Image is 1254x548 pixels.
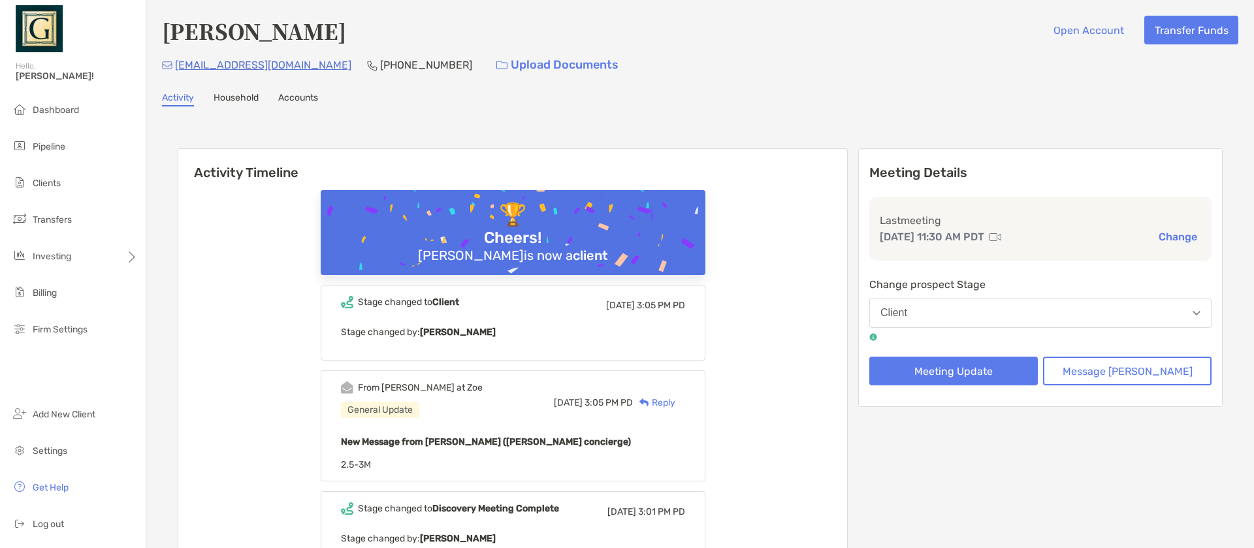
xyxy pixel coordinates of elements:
[488,51,627,79] a: Upload Documents
[989,232,1001,242] img: communication type
[606,300,635,311] span: [DATE]
[12,248,27,263] img: investing icon
[341,530,685,547] p: Stage changed by:
[358,382,483,393] div: From [PERSON_NAME] at Zoe
[12,406,27,421] img: add_new_client icon
[341,502,353,515] img: Event icon
[869,298,1212,328] button: Client
[585,397,633,408] span: 3:05 PM PD
[341,436,631,447] b: New Message from [PERSON_NAME] ([PERSON_NAME] concierge)
[880,229,984,245] p: [DATE] 11:30 AM PDT
[1193,311,1200,315] img: Open dropdown arrow
[162,16,346,46] h4: [PERSON_NAME]
[12,138,27,153] img: pipeline icon
[321,190,705,303] img: Confetti
[278,92,318,106] a: Accounts
[178,149,847,180] h6: Activity Timeline
[33,445,67,457] span: Settings
[869,165,1212,181] p: Meeting Details
[869,276,1212,293] p: Change prospect Stage
[33,409,95,420] span: Add New Client
[1155,230,1201,244] button: Change
[638,506,685,517] span: 3:01 PM PD
[1144,16,1238,44] button: Transfer Funds
[358,297,459,308] div: Stage changed to
[420,327,496,338] b: [PERSON_NAME]
[367,60,378,71] img: Phone Icon
[869,357,1038,385] button: Meeting Update
[479,229,547,248] div: Cheers!
[496,61,507,70] img: button icon
[12,101,27,117] img: dashboard icon
[880,212,1201,229] p: Last meeting
[33,105,79,116] span: Dashboard
[432,503,559,514] b: Discovery Meeting Complete
[607,506,636,517] span: [DATE]
[413,248,613,263] div: [PERSON_NAME] is now a
[494,202,532,229] div: 🏆
[341,459,371,470] span: 2.5-3M
[33,324,88,335] span: Firm Settings
[573,248,608,263] b: client
[12,321,27,336] img: firm-settings icon
[12,442,27,458] img: settings icon
[12,174,27,190] img: clients icon
[33,141,65,152] span: Pipeline
[341,324,685,340] p: Stage changed by:
[341,381,353,394] img: Event icon
[639,398,649,407] img: Reply icon
[33,287,57,298] span: Billing
[341,296,353,308] img: Event icon
[33,482,69,493] span: Get Help
[869,333,877,341] img: tooltip
[33,178,61,189] span: Clients
[33,251,71,262] span: Investing
[214,92,259,106] a: Household
[33,214,72,225] span: Transfers
[175,57,351,73] p: [EMAIL_ADDRESS][DOMAIN_NAME]
[341,402,419,418] div: General Update
[554,397,583,408] span: [DATE]
[1043,16,1134,44] button: Open Account
[12,284,27,300] img: billing icon
[380,57,472,73] p: [PHONE_NUMBER]
[162,61,172,69] img: Email Icon
[633,396,675,410] div: Reply
[33,519,64,530] span: Log out
[432,297,459,308] b: Client
[358,503,559,514] div: Stage changed to
[420,533,496,544] b: [PERSON_NAME]
[1043,357,1212,385] button: Message [PERSON_NAME]
[637,300,685,311] span: 3:05 PM PD
[12,515,27,531] img: logout icon
[162,92,194,106] a: Activity
[16,71,138,82] span: [PERSON_NAME]!
[12,479,27,494] img: get-help icon
[880,307,907,319] div: Client
[16,5,63,52] img: Zoe Logo
[12,211,27,227] img: transfers icon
